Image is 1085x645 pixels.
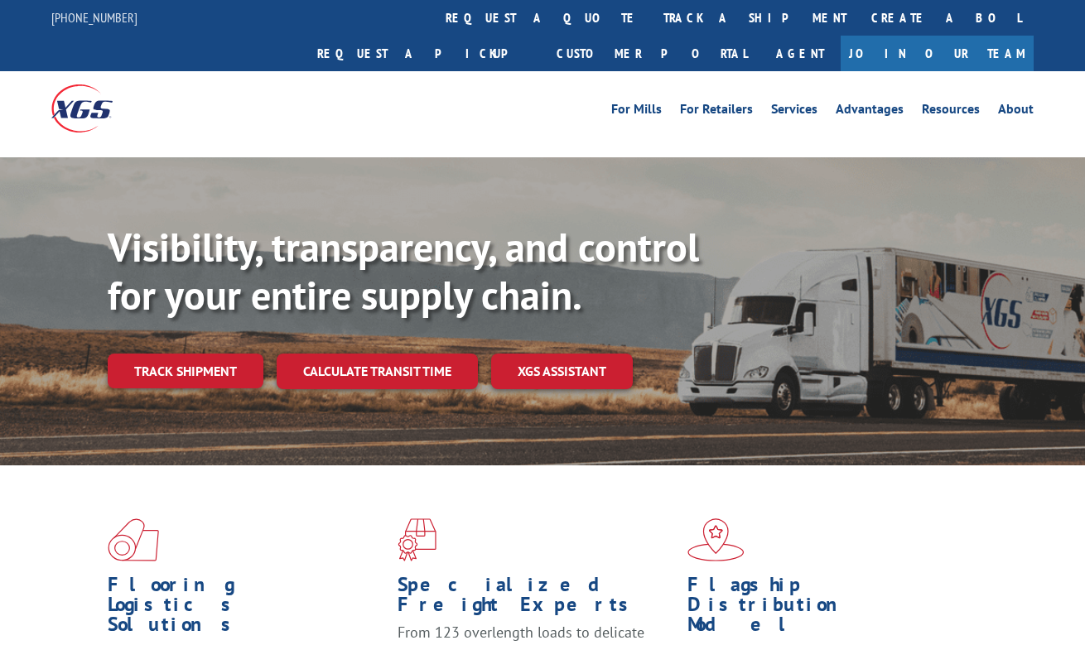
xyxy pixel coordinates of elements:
a: Services [771,103,817,121]
b: Visibility, transparency, and control for your entire supply chain. [108,221,699,320]
a: For Retailers [680,103,753,121]
h1: Specialized Freight Experts [398,575,675,623]
a: Join Our Team [841,36,1034,71]
a: For Mills [611,103,662,121]
a: Request a pickup [305,36,544,71]
a: Track shipment [108,354,263,388]
a: XGS ASSISTANT [491,354,633,389]
a: Advantages [836,103,904,121]
h1: Flagship Distribution Model [687,575,965,643]
img: xgs-icon-focused-on-flooring-red [398,518,436,561]
img: xgs-icon-total-supply-chain-intelligence-red [108,518,159,561]
a: Customer Portal [544,36,759,71]
a: [PHONE_NUMBER] [51,9,137,26]
a: Agent [759,36,841,71]
a: Resources [922,103,980,121]
a: About [998,103,1034,121]
img: xgs-icon-flagship-distribution-model-red [687,518,745,561]
a: Calculate transit time [277,354,478,389]
h1: Flooring Logistics Solutions [108,575,385,643]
